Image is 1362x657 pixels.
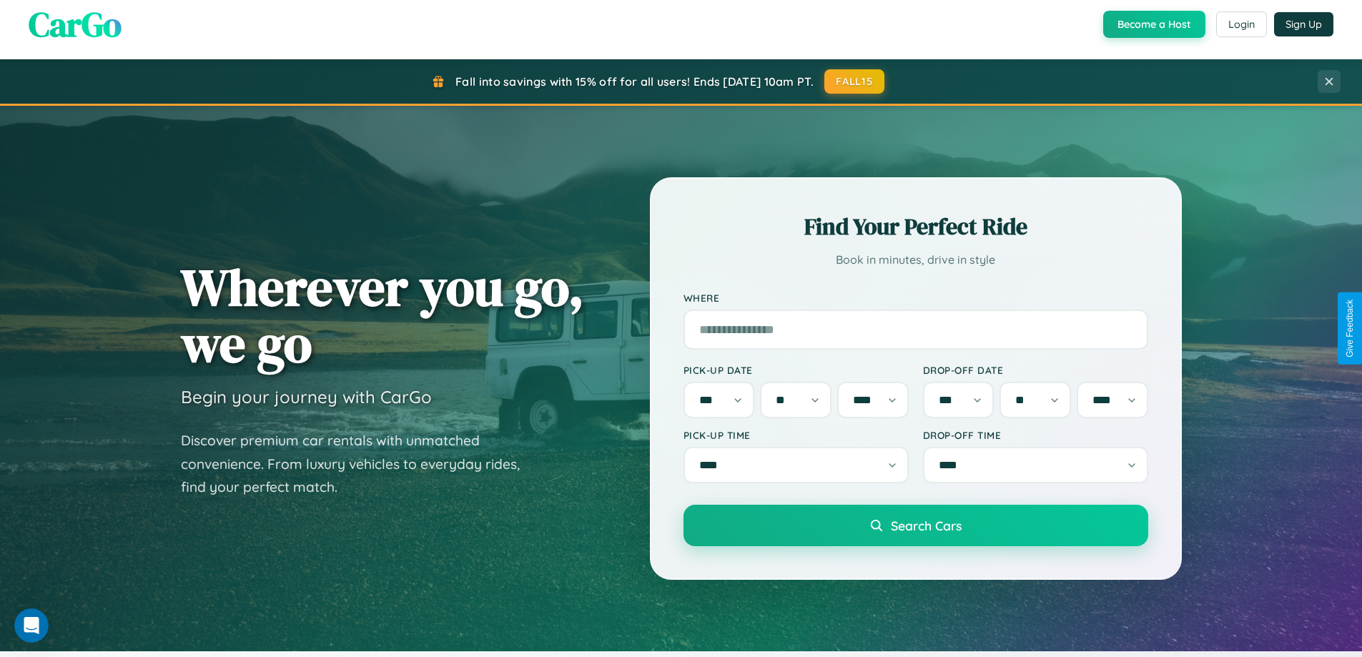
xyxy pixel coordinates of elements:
button: Sign Up [1274,12,1333,36]
label: Pick-up Time [684,429,909,441]
h1: Wherever you go, we go [181,259,584,372]
h3: Begin your journey with CarGo [181,386,432,407]
p: Discover premium car rentals with unmatched convenience. From luxury vehicles to everyday rides, ... [181,429,538,499]
button: FALL15 [824,69,884,94]
button: Login [1216,11,1267,37]
label: Pick-up Date [684,364,909,376]
span: CarGo [29,1,122,48]
div: Give Feedback [1345,300,1355,357]
span: Fall into savings with 15% off for all users! Ends [DATE] 10am PT. [455,74,814,89]
button: Search Cars [684,505,1148,546]
label: Drop-off Time [923,429,1148,441]
h2: Find Your Perfect Ride [684,211,1148,242]
p: Book in minutes, drive in style [684,250,1148,270]
iframe: Intercom live chat [14,608,49,643]
button: Become a Host [1103,11,1205,38]
label: Drop-off Date [923,364,1148,376]
label: Where [684,292,1148,304]
span: Search Cars [891,518,962,533]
